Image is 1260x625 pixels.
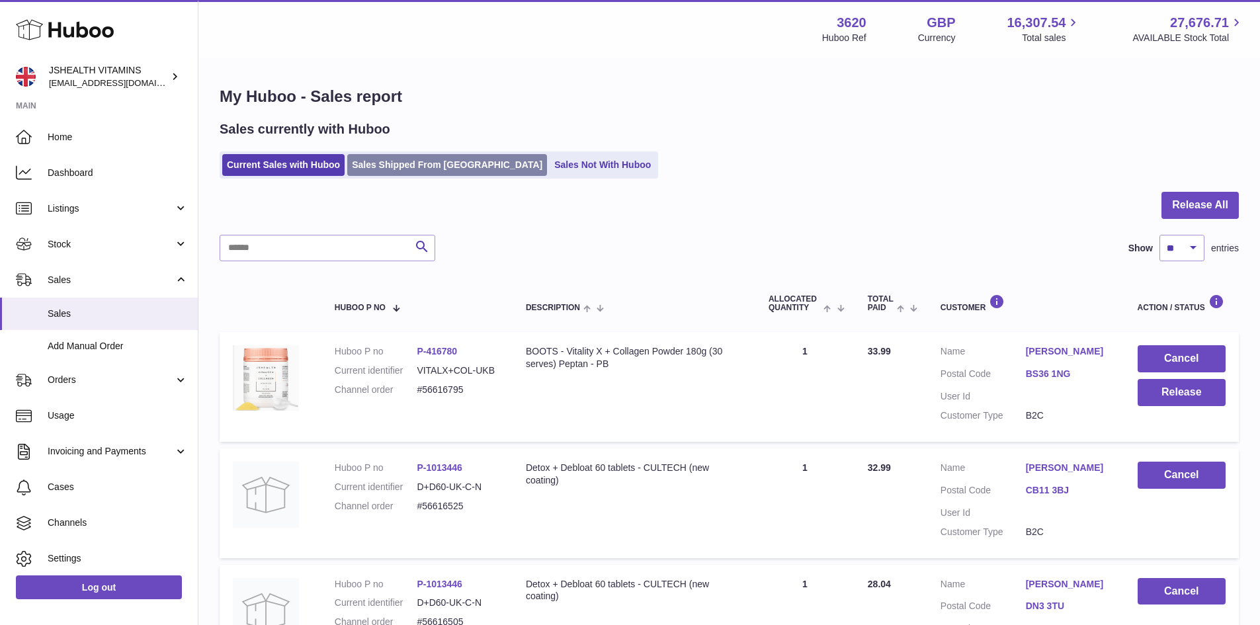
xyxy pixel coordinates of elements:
span: 32.99 [868,462,891,473]
span: Add Manual Order [48,340,188,353]
a: CB11 3BJ [1026,484,1111,497]
span: Total sales [1022,32,1081,44]
h1: My Huboo - Sales report [220,86,1239,107]
dt: Name [941,462,1026,478]
a: DN3 3TU [1026,600,1111,612]
span: Orders [48,374,174,386]
div: BOOTS - Vitality X + Collagen Powder 180g (30 serves) Peptan - PB [526,345,742,370]
dd: VITALX+COL-UKB [417,364,499,377]
a: Current Sales with Huboo [222,154,345,176]
span: Huboo P no [335,304,386,312]
a: Sales Shipped From [GEOGRAPHIC_DATA] [347,154,547,176]
dt: Current identifier [335,364,417,377]
label: Show [1128,242,1153,255]
span: Home [48,131,188,144]
dt: Postal Code [941,368,1026,384]
span: 33.99 [868,346,891,356]
a: [PERSON_NAME] [1026,578,1111,591]
dt: Postal Code [941,484,1026,500]
span: Dashboard [48,167,188,179]
dt: User Id [941,507,1026,519]
strong: 3620 [837,14,866,32]
a: P-1013446 [417,462,462,473]
div: Currency [918,32,956,44]
td: 1 [755,332,855,442]
span: Channels [48,517,188,529]
dd: #56616525 [417,500,499,513]
span: entries [1211,242,1239,255]
button: Release All [1161,192,1239,219]
img: 36201675073141.png [233,345,299,410]
div: Detox + Debloat 60 tablets - CULTECH (new coating) [526,578,742,603]
dd: #56616795 [417,384,499,396]
span: Listings [48,202,174,215]
dt: Channel order [335,384,417,396]
div: Action / Status [1138,294,1226,312]
img: no-photo.jpg [233,462,299,528]
dd: D+D60-UK-C-N [417,597,499,609]
dt: Current identifier [335,481,417,493]
td: 1 [755,448,855,558]
a: P-416780 [417,346,457,356]
dt: Name [941,345,1026,361]
button: Release [1138,379,1226,406]
a: [PERSON_NAME] [1026,462,1111,474]
dt: Customer Type [941,526,1026,538]
dt: Huboo P no [335,462,417,474]
dd: D+D60-UK-C-N [417,481,499,493]
strong: GBP [927,14,955,32]
span: Total paid [868,295,894,312]
span: Description [526,304,580,312]
a: 27,676.71 AVAILABLE Stock Total [1132,14,1244,44]
div: Customer [941,294,1111,312]
dt: Name [941,578,1026,594]
dt: Current identifier [335,597,417,609]
div: Huboo Ref [822,32,866,44]
div: Detox + Debloat 60 tablets - CULTECH (new coating) [526,462,742,487]
button: Cancel [1138,462,1226,489]
span: 16,307.54 [1007,14,1066,32]
span: AVAILABLE Stock Total [1132,32,1244,44]
dt: Customer Type [941,409,1026,422]
button: Cancel [1138,345,1226,372]
a: P-1013446 [417,579,462,589]
a: 16,307.54 Total sales [1007,14,1081,44]
span: Cases [48,481,188,493]
span: 28.04 [868,579,891,589]
h2: Sales currently with Huboo [220,120,390,138]
span: Settings [48,552,188,565]
dd: B2C [1026,409,1111,422]
span: Sales [48,274,174,286]
dt: Huboo P no [335,345,417,358]
span: Usage [48,409,188,422]
span: 27,676.71 [1170,14,1229,32]
span: Stock [48,238,174,251]
a: Sales Not With Huboo [550,154,655,176]
a: Log out [16,575,182,599]
img: internalAdmin-3620@internal.huboo.com [16,67,36,87]
span: ALLOCATED Quantity [769,295,821,312]
dt: Postal Code [941,600,1026,616]
dt: User Id [941,390,1026,403]
dd: B2C [1026,526,1111,538]
button: Cancel [1138,578,1226,605]
div: JSHEALTH VITAMINS [49,64,168,89]
a: BS36 1NG [1026,368,1111,380]
span: [EMAIL_ADDRESS][DOMAIN_NAME] [49,77,194,88]
span: Sales [48,308,188,320]
dt: Channel order [335,500,417,513]
dt: Huboo P no [335,578,417,591]
a: [PERSON_NAME] [1026,345,1111,358]
span: Invoicing and Payments [48,445,174,458]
